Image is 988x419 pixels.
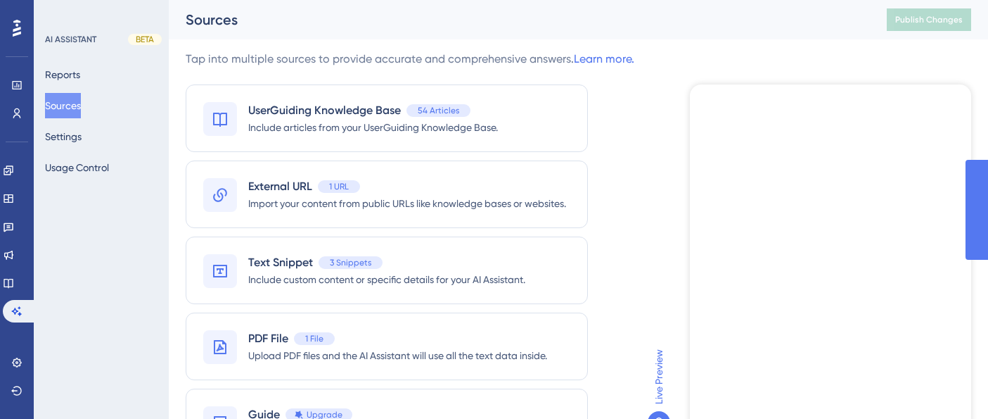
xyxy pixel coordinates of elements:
span: Text Snippet [248,254,313,271]
span: Upload PDF files and the AI Assistant will use all the text data inside. [248,347,547,364]
span: External URL [248,178,312,195]
span: Include articles from your UserGuiding Knowledge Base. [248,119,498,136]
iframe: UserGuiding AI Assistant Launcher [929,363,971,406]
span: 1 URL [329,181,349,192]
div: Sources [186,10,852,30]
button: Sources [45,93,81,118]
button: Reports [45,62,80,87]
span: Live Preview [650,349,667,404]
div: AI ASSISTANT [45,34,96,45]
span: Publish Changes [895,14,963,25]
span: UserGuiding Knowledge Base [248,102,401,119]
button: Publish Changes [887,8,971,31]
span: Import your content from public URLs like knowledge bases or websites. [248,195,566,212]
div: BETA [128,34,162,45]
button: Settings [45,124,82,149]
a: Learn more. [574,52,634,65]
span: PDF File [248,330,288,347]
span: 54 Articles [418,105,459,116]
div: Tap into multiple sources to provide accurate and comprehensive answers. [186,51,634,68]
span: Include custom content or specific details for your AI Assistant. [248,271,525,288]
span: 3 Snippets [330,257,371,268]
button: Usage Control [45,155,109,180]
span: 1 File [305,333,323,344]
